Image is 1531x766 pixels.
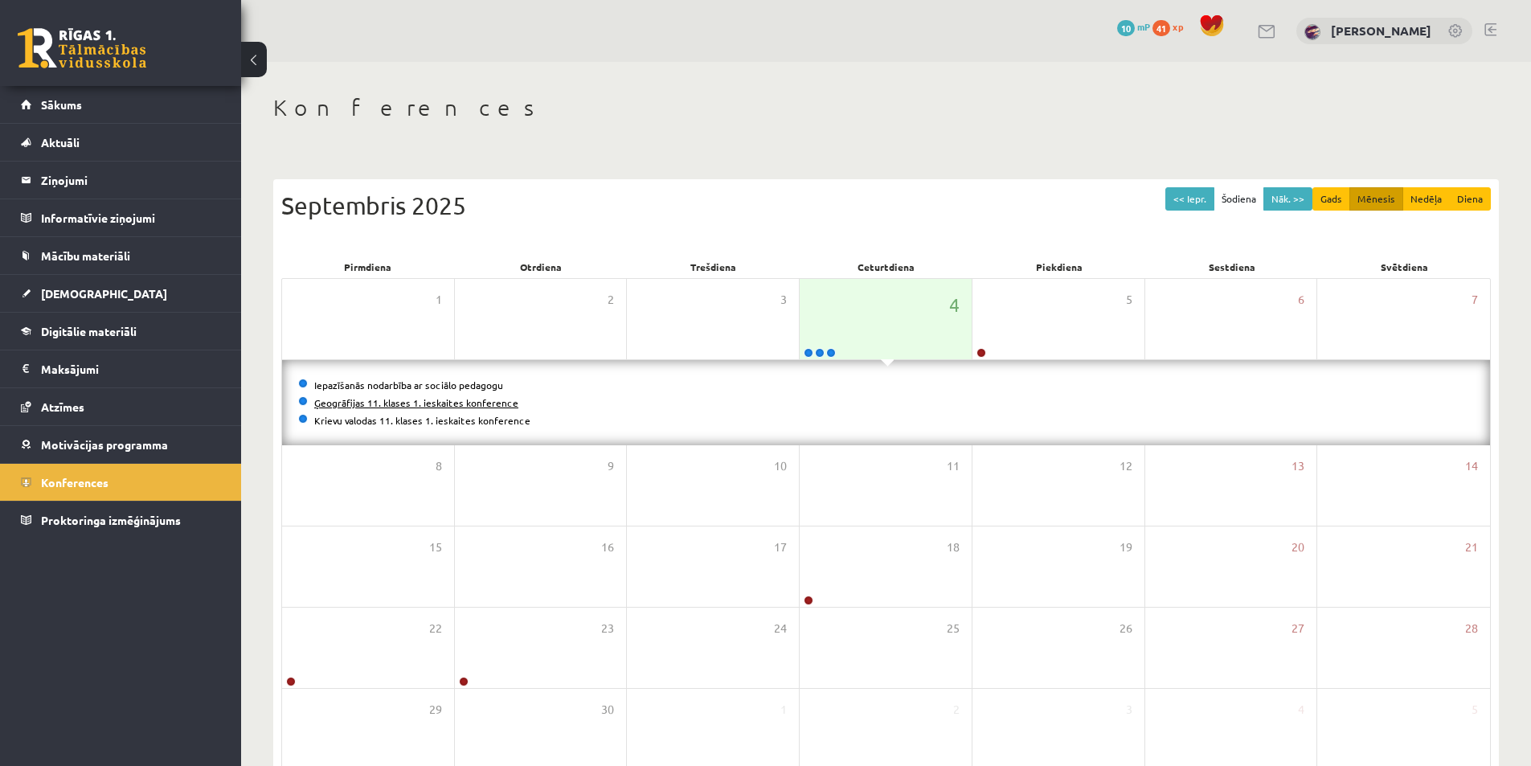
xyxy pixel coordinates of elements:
div: Septembris 2025 [281,187,1491,223]
span: 1 [436,291,442,309]
span: Konferences [41,475,108,490]
a: Motivācijas programma [21,426,221,463]
a: Proktoringa izmēģinājums [21,502,221,539]
span: Digitālie materiāli [41,324,137,338]
a: Konferences [21,464,221,501]
span: 6 [1298,291,1304,309]
span: xp [1173,20,1183,33]
span: 26 [1120,620,1132,637]
span: 3 [780,291,787,309]
a: 10 mP [1117,20,1150,33]
span: 21 [1465,539,1478,556]
span: 14 [1465,457,1478,475]
span: 23 [601,620,614,637]
div: Ceturtdiena [800,256,972,278]
span: Atzīmes [41,399,84,414]
span: 20 [1292,539,1304,556]
span: 18 [947,539,960,556]
span: Sākums [41,97,82,112]
a: Informatīvie ziņojumi [21,199,221,236]
span: 28 [1465,620,1478,637]
button: Mēnesis [1349,187,1403,211]
a: Krievu valodas 11. klases 1. ieskaites konference [314,414,530,427]
span: 16 [601,539,614,556]
span: 17 [774,539,787,556]
button: Diena [1449,187,1491,211]
h1: Konferences [273,94,1499,121]
a: Digitālie materiāli [21,313,221,350]
span: 22 [429,620,442,637]
a: Rīgas 1. Tālmācības vidusskola [18,28,146,68]
a: Ģeogrāfijas 11. klases 1. ieskaites konference [314,396,518,409]
span: 9 [608,457,614,475]
a: Aktuāli [21,124,221,161]
span: 1 [780,701,787,719]
div: Otrdiena [454,256,627,278]
a: Sākums [21,86,221,123]
span: 3 [1126,701,1132,719]
span: 2 [608,291,614,309]
div: Trešdiena [627,256,800,278]
legend: Ziņojumi [41,162,221,199]
a: Atzīmes [21,388,221,425]
img: Nikola Viljanta Nagle [1304,24,1320,40]
span: 10 [1117,20,1135,36]
span: 25 [947,620,960,637]
button: Gads [1312,187,1350,211]
a: Iepazīšanās nodarbība ar sociālo pedagogu [314,379,503,391]
a: Mācību materiāli [21,237,221,274]
span: 13 [1292,457,1304,475]
span: Aktuāli [41,135,80,150]
a: Maksājumi [21,350,221,387]
span: 24 [774,620,787,637]
button: Nedēļa [1402,187,1450,211]
span: 30 [601,701,614,719]
span: 15 [429,539,442,556]
span: Proktoringa izmēģinājums [41,513,181,527]
div: Piekdiena [972,256,1145,278]
button: Nāk. >> [1263,187,1312,211]
a: [DEMOGRAPHIC_DATA] [21,275,221,312]
div: Sestdiena [1145,256,1318,278]
span: 29 [429,701,442,719]
span: 10 [774,457,787,475]
span: mP [1137,20,1150,33]
span: 4 [1298,701,1304,719]
span: 11 [947,457,960,475]
span: 5 [1126,291,1132,309]
span: 2 [953,701,960,719]
span: 8 [436,457,442,475]
span: 27 [1292,620,1304,637]
span: [DEMOGRAPHIC_DATA] [41,286,167,301]
legend: Maksājumi [41,350,221,387]
span: 12 [1120,457,1132,475]
span: 19 [1120,539,1132,556]
span: 41 [1152,20,1170,36]
span: 5 [1472,701,1478,719]
button: Šodiena [1214,187,1264,211]
a: 41 xp [1152,20,1191,33]
div: Svētdiena [1318,256,1491,278]
span: Motivācijas programma [41,437,168,452]
legend: Informatīvie ziņojumi [41,199,221,236]
div: Pirmdiena [281,256,454,278]
span: Mācību materiāli [41,248,130,263]
span: 4 [949,291,960,318]
a: Ziņojumi [21,162,221,199]
span: 7 [1472,291,1478,309]
a: [PERSON_NAME] [1331,23,1431,39]
button: << Iepr. [1165,187,1214,211]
